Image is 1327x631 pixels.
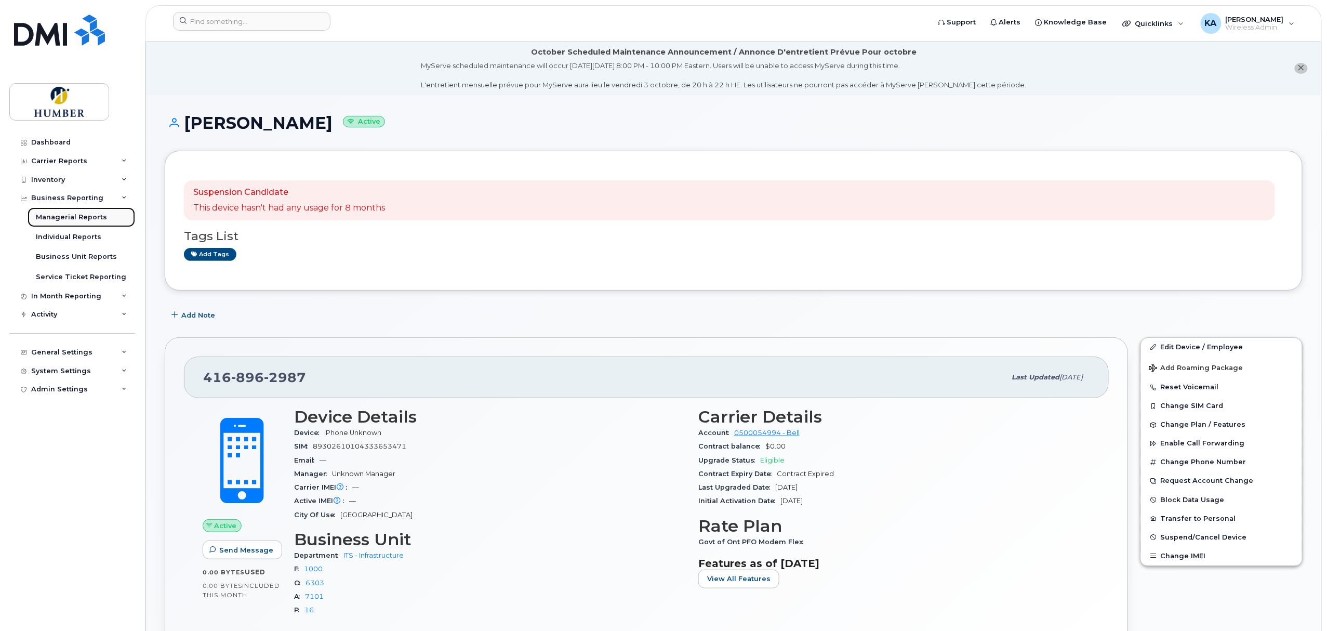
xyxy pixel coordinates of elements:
span: Suspend/Cancel Device [1161,533,1247,541]
span: iPhone Unknown [324,429,381,437]
small: Active [343,116,385,128]
a: 1000 [304,565,323,573]
h3: Tags List [184,230,1283,243]
span: 0.00 Bytes [203,582,242,589]
button: View All Features [698,570,779,588]
span: used [245,568,266,576]
span: Active [215,521,237,531]
span: 896 [231,370,264,385]
button: Reset Voicemail [1141,378,1302,397]
span: Active IMEI [294,497,349,505]
span: F [294,565,304,573]
span: Contract Expiry Date [698,470,777,478]
span: Initial Activation Date [698,497,780,505]
span: Account [698,429,734,437]
div: October Scheduled Maintenance Announcement / Annonce D'entretient Prévue Pour octobre [531,47,917,58]
button: Send Message [203,541,282,559]
h3: Device Details [294,407,686,426]
a: Edit Device / Employee [1141,338,1302,357]
span: 416 [203,370,306,385]
a: 0500054994 - Bell [734,429,800,437]
span: A [294,593,305,600]
button: Change Plan / Features [1141,415,1302,434]
button: Add Note [165,306,224,325]
span: [GEOGRAPHIC_DATA] [340,511,413,519]
button: close notification [1295,63,1308,74]
h3: Carrier Details [698,407,1090,426]
span: Email [294,456,320,464]
span: Send Message [219,545,273,555]
button: Suspend/Cancel Device [1141,528,1302,547]
div: MyServe scheduled maintenance will occur [DATE][DATE] 8:00 PM - 10:00 PM Eastern. Users will be u... [421,61,1027,90]
button: Enable Call Forwarding [1141,434,1302,453]
button: Request Account Change [1141,471,1302,490]
button: Change IMEI [1141,547,1302,566]
span: [DATE] [775,483,798,491]
button: Block Data Usage [1141,491,1302,509]
span: City Of Use [294,511,340,519]
span: Change Plan / Features [1161,421,1246,429]
span: Manager [294,470,332,478]
button: Change SIM Card [1141,397,1302,415]
span: Carrier IMEI [294,483,352,491]
span: Last Upgraded Date [698,483,775,491]
span: Enable Call Forwarding [1161,440,1245,448]
a: 7101 [305,593,324,600]
span: 2987 [264,370,306,385]
span: Unknown Manager [332,470,395,478]
p: Suspension Candidate [193,187,385,199]
h3: Features as of [DATE] [698,557,1090,570]
span: P [294,606,304,614]
span: Upgrade Status [698,456,760,464]
a: 6303 [306,579,324,587]
span: Last updated [1012,373,1060,381]
span: Govt of Ont PFO Modem Flex [698,538,808,546]
button: Transfer to Personal [1141,509,1302,528]
span: Contract balance [698,442,765,450]
h3: Business Unit [294,530,686,549]
a: ITS - Infrastructure [343,551,404,559]
a: 16 [304,606,314,614]
span: — [349,497,356,505]
span: Add Roaming Package [1149,364,1243,374]
span: Contract Expired [777,470,834,478]
span: [DATE] [780,497,803,505]
span: — [320,456,326,464]
h3: Rate Plan [698,517,1090,535]
span: 89302610104333653471 [313,442,406,450]
span: $0.00 [765,442,786,450]
span: Eligible [760,456,785,464]
h1: [PERSON_NAME] [165,114,1303,132]
span: 0.00 Bytes [203,569,245,576]
span: View All Features [707,574,771,584]
button: Change Phone Number [1141,453,1302,471]
span: included this month [203,582,280,599]
span: SIM [294,442,313,450]
span: O [294,579,306,587]
p: This device hasn't had any usage for 8 months [193,202,385,214]
span: — [352,483,359,491]
span: Device [294,429,324,437]
span: [DATE] [1060,373,1083,381]
span: Add Note [181,310,215,320]
a: Add tags [184,248,236,261]
button: Add Roaming Package [1141,357,1302,378]
span: Department [294,551,343,559]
